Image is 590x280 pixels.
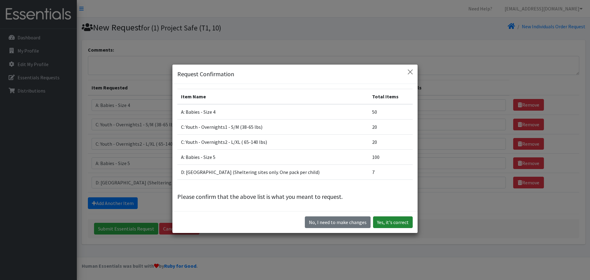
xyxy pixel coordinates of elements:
td: A: Babies - Size 4 [177,104,368,120]
td: A: Babies - Size 5 [177,149,368,164]
td: 20 [368,134,413,149]
th: Item Name [177,89,368,104]
td: D: [GEOGRAPHIC_DATA] (Sheltering sites only. One pack per child) [177,164,368,179]
p: Please confirm that the above list is what you meant to request. [177,192,413,201]
button: Yes, it's correct [373,216,413,228]
td: C: Youth - Overnights2 - L/XL ( 65-140 lbs) [177,134,368,149]
td: 20 [368,119,413,134]
td: 50 [368,104,413,120]
td: 7 [368,164,413,179]
th: Total Items [368,89,413,104]
button: No I need to make changes [305,216,371,228]
h5: Request Confirmation [177,69,234,79]
button: Close [405,67,415,77]
td: 100 [368,149,413,164]
td: C: Youth - Overnights1 - S/M (38-65 lbs) [177,119,368,134]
